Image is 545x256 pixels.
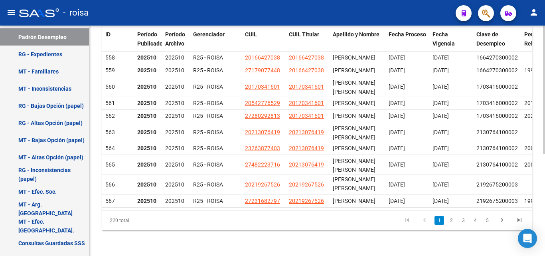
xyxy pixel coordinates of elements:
span: 563 [105,129,115,135]
span: 20219267526 [289,198,324,204]
strong: 202510 [137,145,156,151]
span: [DATE] [432,113,449,119]
span: 199102 [524,67,543,73]
a: 3 [458,216,468,225]
li: page 4 [469,214,481,227]
span: 200312 [524,145,543,151]
mat-icon: menu [6,8,16,17]
strong: 202510 [137,83,156,90]
span: CUIL [245,31,257,38]
span: 1664270300002 [476,54,518,61]
span: ID [105,31,111,38]
span: 2192675200003 [476,198,518,204]
span: 20166427038 [245,54,280,61]
span: [DATE] [389,161,405,168]
datatable-header-cell: Apellido y Nombre [330,26,385,52]
div: 202510 [165,66,187,75]
div: 202510 [165,53,187,62]
div: Open Intercom Messenger [518,229,537,248]
span: R25 - ROISA [193,129,223,135]
span: [DATE] [389,67,405,73]
span: R25 - ROISA [193,161,223,168]
span: 1703416000002 [476,83,518,90]
li: page 5 [481,214,493,227]
datatable-header-cell: Período Publicado [134,26,162,52]
strong: 202510 [137,181,156,188]
span: 558 [105,54,115,61]
li: page 2 [445,214,457,227]
span: [DATE] [389,83,405,90]
span: 20213076419 [289,145,324,151]
span: [DATE] [389,198,405,204]
span: 561 [105,100,115,106]
span: [DATE] [432,100,449,106]
span: 20213076419 [289,161,324,168]
strong: 202510 [137,129,156,135]
span: 565 [105,161,115,168]
span: Período Publicado [137,31,163,47]
span: 20170341601 [289,83,324,90]
span: [DATE] [389,113,405,119]
datatable-header-cell: CUIL [242,26,286,52]
datatable-header-cell: ID [102,26,134,52]
span: R25 - ROISA [193,145,223,151]
span: 20219267526 [289,181,324,188]
a: go to last page [512,216,527,225]
span: R25 - ROISA [193,113,223,119]
span: Fecha Proceso [389,31,426,38]
span: 20213076419 [245,129,280,135]
span: [DATE] [389,145,405,151]
span: [DATE] [432,145,449,151]
div: 202510 [165,160,187,169]
strong: 202510 [137,113,156,119]
datatable-header-cell: CUIL Titular [286,26,330,52]
span: [DATE] [432,83,449,90]
span: 2192675200003 [476,181,518,188]
span: 564 [105,145,115,151]
span: 201409 [524,100,543,106]
a: go to next page [494,216,509,225]
span: Apellido y Nombre [333,31,379,38]
a: 2 [446,216,456,225]
span: GAMARRA JUAN CARLOS [333,79,375,95]
div: 202510 [165,99,187,108]
span: 1703416000002 [476,100,518,106]
span: Fecha Vigencia [432,31,455,47]
span: [DATE] [432,54,449,61]
datatable-header-cell: Clave de Desempleo [473,26,521,52]
datatable-header-cell: Período Archivo [162,26,190,52]
span: R25 - ROISA [193,100,223,106]
span: 27231682797 [245,198,280,204]
span: [DATE] [389,54,405,61]
datatable-header-cell: Fecha Vigencia [429,26,473,52]
a: 4 [470,216,480,225]
span: 560 [105,83,115,90]
mat-icon: person [529,8,539,17]
a: go to first page [399,216,415,225]
div: 202510 [165,82,187,91]
strong: 202510 [137,100,156,106]
span: [DATE] [432,161,449,168]
span: 27179077448 [245,67,280,73]
span: [DATE] [389,100,405,106]
span: 1703416000002 [476,113,518,119]
span: 566 [105,181,115,188]
span: 27482223716 [245,161,280,168]
span: [DATE] [432,198,449,204]
span: 20170341601 [245,83,280,90]
span: 2130764100002 [476,145,518,151]
strong: 202510 [137,54,156,61]
span: 20219267526 [245,181,280,188]
span: CUIL Titular [289,31,319,38]
span: Período Archivo [165,31,185,47]
span: BORDON MABEL SANDRA [333,67,375,73]
span: [DATE] [432,129,449,135]
span: Gerenciador [193,31,225,38]
div: 202510 [165,180,187,189]
span: 562 [105,113,115,119]
span: R25 - ROISA [193,181,223,188]
span: [DATE] [432,67,449,73]
span: JOFRE GARCIA FLAVIA ALEJANDR [333,198,375,204]
span: 2130764100002 [476,129,518,135]
span: 27280292813 [245,113,280,119]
